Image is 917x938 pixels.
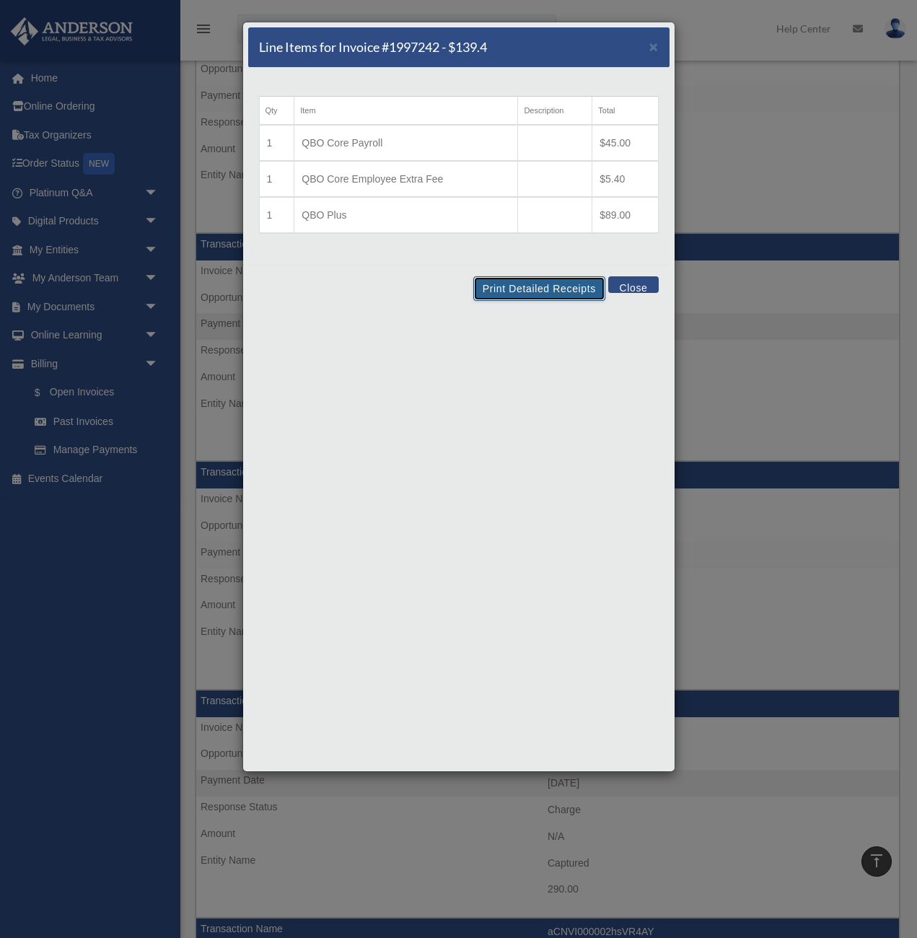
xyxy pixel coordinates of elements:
td: QBO Core Employee Extra Fee [294,161,518,197]
button: Print Detailed Receipts [473,276,605,301]
th: Total [592,97,658,126]
td: 1 [259,197,294,233]
td: $45.00 [592,125,658,161]
th: Qty [259,97,294,126]
th: Item [294,97,518,126]
td: QBO Core Payroll [294,125,518,161]
span: × [649,38,659,55]
td: QBO Plus [294,197,518,233]
td: $5.40 [592,161,658,197]
h5: Line Items for Invoice #1997242 - $139.4 [259,38,487,56]
button: Close [608,276,658,293]
button: Close [649,39,659,54]
th: Description [518,97,592,126]
td: $89.00 [592,197,658,233]
td: 1 [259,161,294,197]
td: 1 [259,125,294,161]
